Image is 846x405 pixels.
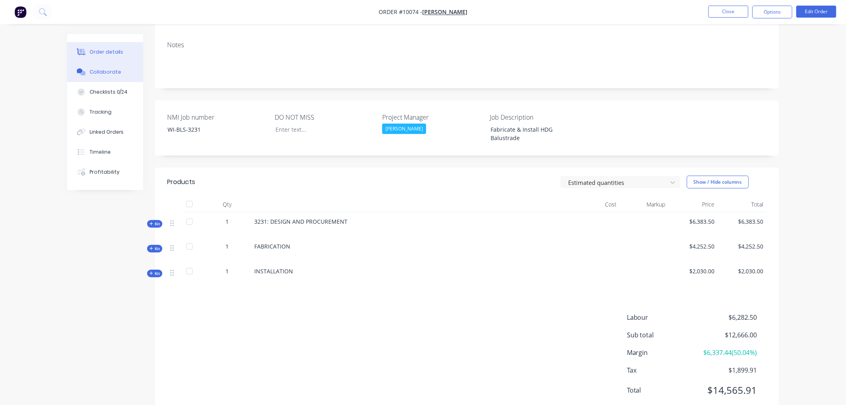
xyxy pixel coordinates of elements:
span: $4,252.50 [721,242,764,251]
button: Kit [147,245,162,253]
button: Timeline [67,142,143,162]
button: Linked Orders [67,122,143,142]
button: Options [752,6,792,18]
div: [PERSON_NAME] [382,124,426,134]
span: $6,337.44 ( 50.04 %) [698,348,757,357]
span: $6,282.50 [698,313,757,322]
label: Project Manager [382,112,482,122]
span: Tax [627,365,698,375]
div: Qty [203,196,251,213]
button: Tracking [67,102,143,122]
label: DO NOT MISS [275,112,375,122]
span: Sub total [627,330,698,340]
div: Order details [90,48,124,56]
span: 1 [225,217,229,226]
button: Order details [67,42,143,62]
span: Kit [150,271,160,277]
span: 3231: DESIGN AND PROCUREMENT [254,218,347,225]
button: Collaborate [67,62,143,82]
div: Checklists 0/24 [90,88,128,96]
div: Timeline [90,148,111,156]
div: Fabricate & Install HDG Balustrade [484,124,584,144]
label: Job Description [490,112,590,122]
button: Kit [147,220,162,228]
button: Checklists 0/24 [67,82,143,102]
span: 1 [225,267,229,275]
span: FABRICATION [254,243,290,250]
span: Kit [150,246,160,252]
span: Kit [150,221,160,227]
span: $6,383.50 [721,217,764,226]
div: Cost [571,196,620,213]
a: [PERSON_NAME] [422,8,467,16]
span: $2,030.00 [672,267,715,275]
span: $1,899.91 [698,365,757,375]
button: Close [708,6,748,18]
div: Collaborate [90,68,121,76]
div: Products [167,177,195,187]
span: INSTALLATION [254,267,293,275]
img: Factory [14,6,26,18]
div: Profitability [90,168,120,176]
div: WI-BLS-3231 [162,124,261,135]
label: NMI Job number [167,112,267,122]
span: $6,383.50 [672,217,715,226]
span: Labour [627,313,698,322]
span: 1 [225,242,229,251]
div: Total [718,196,767,213]
span: Order #10074 - [379,8,422,16]
button: Kit [147,270,162,277]
div: Notes [167,41,767,49]
span: $12,666.00 [698,330,757,340]
span: Margin [627,348,698,357]
button: Profitability [67,162,143,182]
span: $14,565.91 [698,383,757,397]
span: Total [627,385,698,395]
div: Price [669,196,718,213]
span: $4,252.50 [672,242,715,251]
button: Edit Order [796,6,836,18]
div: Linked Orders [90,128,124,136]
div: Markup [620,196,669,213]
span: $2,030.00 [721,267,764,275]
button: Show / Hide columns [687,176,749,188]
div: Tracking [90,108,112,116]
